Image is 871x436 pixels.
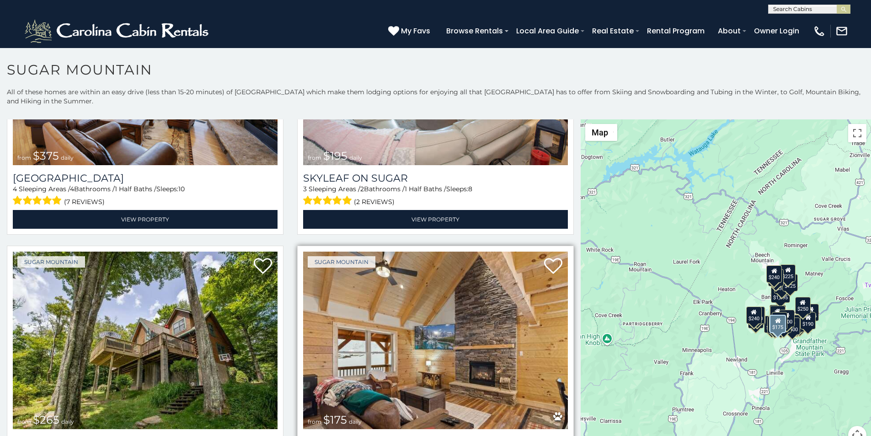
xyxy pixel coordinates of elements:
span: daily [349,418,362,425]
span: 4 [13,185,17,193]
a: Local Area Guide [512,23,583,39]
span: (2 reviews) [354,196,395,208]
button: Change map style [585,124,617,141]
span: from [17,154,31,161]
h3: Little Sugar Haven [13,172,278,184]
div: $195 [789,315,805,332]
div: $125 [782,274,798,291]
span: 1 Half Baths / [405,185,446,193]
div: Sleeping Areas / Bathrooms / Sleeps: [303,184,568,208]
div: $155 [803,304,819,321]
span: 8 [468,185,472,193]
img: Cozy Rustic Cabin [303,252,568,429]
span: daily [61,154,74,161]
a: Skyleaf on Sugar [303,172,568,184]
a: Real Estate [588,23,638,39]
div: $1,095 [771,285,790,303]
a: My Favs [388,25,433,37]
span: $375 [33,149,59,162]
img: White-1-2.png [23,17,213,45]
a: Sugar Mountain [17,256,85,268]
div: $250 [795,297,811,314]
img: Tree Top Lodge [13,252,278,429]
div: $240 [767,265,782,283]
span: from [17,418,31,425]
a: Sugar Mountain [308,256,375,268]
a: Tree Top Lodge from $265 daily [13,252,278,429]
span: 4 [70,185,74,193]
div: $175 [770,315,786,333]
div: $195 [772,312,787,329]
div: Sleeping Areas / Bathrooms / Sleeps: [13,184,278,208]
a: View Property [13,210,278,229]
span: from [308,154,321,161]
span: from [308,418,321,425]
div: $300 [770,306,786,323]
a: [GEOGRAPHIC_DATA] [13,172,278,184]
span: $265 [33,413,59,426]
div: $225 [780,264,796,282]
div: $200 [779,310,795,327]
img: mail-regular-white.png [835,25,848,38]
a: Rental Program [642,23,709,39]
a: Add to favorites [544,257,562,276]
div: $155 [768,316,783,334]
span: 10 [178,185,185,193]
div: $190 [769,305,785,322]
span: $175 [323,413,347,426]
img: phone-regular-white.png [813,25,826,38]
span: $195 [323,149,347,162]
div: $190 [801,312,816,329]
span: 2 [360,185,364,193]
span: daily [349,154,362,161]
a: Cozy Rustic Cabin from $175 daily [303,252,568,429]
a: Browse Rentals [442,23,508,39]
a: Owner Login [749,23,804,39]
a: View Property [303,210,568,229]
span: 1 Half Baths / [115,185,156,193]
button: Toggle fullscreen view [848,124,866,142]
span: (7 reviews) [64,196,105,208]
span: My Favs [401,25,430,37]
span: Map [592,128,608,137]
a: Add to favorites [254,257,272,276]
div: $240 [746,307,762,324]
a: About [713,23,745,39]
span: 3 [303,185,307,193]
span: daily [61,418,74,425]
